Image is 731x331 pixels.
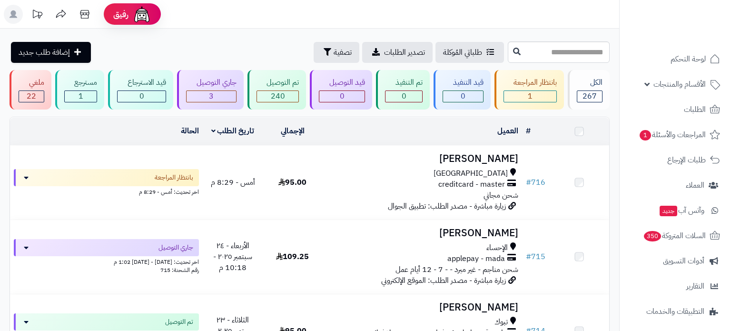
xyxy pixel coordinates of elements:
a: مسترجع 1 [53,70,107,110]
span: الأقسام والمنتجات [653,78,706,91]
span: الإحساء [486,242,508,253]
span: تم التوصيل [165,317,193,327]
div: 240 [257,91,299,102]
div: 0 [385,91,422,102]
span: 350 [644,231,661,241]
span: أدوات التسويق [663,254,704,268]
div: اخر تحديث: [DATE] - [DATE] 1:02 م [14,256,199,266]
div: 1 [504,91,557,102]
a: طلبات الإرجاع [625,149,725,171]
span: جاري التوصيل [158,243,193,252]
img: ai-face.png [132,5,151,24]
a: العميل [497,125,518,137]
span: السلات المتروكة [643,229,706,242]
div: قيد التوصيل [319,77,365,88]
a: التطبيقات والخدمات [625,300,725,323]
div: ملغي [19,77,44,88]
h3: [PERSON_NAME] [326,228,518,239]
a: الطلبات [625,98,725,121]
span: 0 [402,90,406,102]
a: الإجمالي [281,125,305,137]
a: تم التنفيذ 0 [374,70,432,110]
span: التطبيقات والخدمات [646,305,704,318]
div: مسترجع [64,77,98,88]
span: 95.00 [278,177,306,188]
span: # [526,251,531,262]
span: بانتظار المراجعة [155,173,193,182]
span: creditcard - master [438,179,505,190]
h3: [PERSON_NAME] [326,302,518,313]
a: #716 [526,177,545,188]
span: زيارة مباشرة - مصدر الطلب: الموقع الإلكتروني [381,275,506,286]
span: إضافة طلب جديد [19,47,70,58]
a: طلباتي المُوكلة [435,42,504,63]
div: 3 [187,91,236,102]
span: 267 [583,90,597,102]
span: 0 [139,90,144,102]
span: الطلبات [684,103,706,116]
span: شحن مجاني [484,190,518,201]
span: [GEOGRAPHIC_DATA] [434,168,508,179]
span: العملاء [686,179,704,192]
span: الأربعاء - ٢٤ سبتمبر ٢٠٢٥ - 10:18 م [213,240,252,273]
button: تصفية [314,42,359,63]
div: بانتظار المراجعة [504,77,557,88]
a: تاريخ الطلب [211,125,255,137]
span: 0 [340,90,345,102]
span: المراجعات والأسئلة [639,128,706,141]
span: 22 [27,90,36,102]
a: # [526,125,531,137]
a: وآتس آبجديد [625,199,725,222]
span: لوحة التحكم [671,52,706,66]
span: أمس - 8:29 م [211,177,255,188]
div: 1 [65,91,97,102]
div: 0 [443,91,483,102]
a: العملاء [625,174,725,197]
a: أدوات التسويق [625,250,725,272]
a: قيد الاسترجاع 0 [106,70,175,110]
a: لوحة التحكم [625,48,725,70]
a: #715 [526,251,545,262]
div: 22 [19,91,44,102]
span: جديد [660,206,677,216]
span: applepay - mada [447,253,505,264]
div: 0 [118,91,166,102]
span: التقارير [686,280,704,293]
span: 1 [79,90,83,102]
div: الكل [577,77,603,88]
a: الحالة [181,125,199,137]
a: تم التوصيل 240 [246,70,308,110]
span: 109.25 [276,251,309,262]
div: قيد الاسترجاع [117,77,166,88]
span: شحن مناجم - غير مبرد - - 7 - 12 أيام عمل [395,264,518,275]
span: رفيق [113,9,128,20]
a: المراجعات والأسئلة1 [625,123,725,146]
a: بانتظار المراجعة 1 [493,70,566,110]
h3: [PERSON_NAME] [326,153,518,164]
span: زيارة مباشرة - مصدر الطلب: تطبيق الجوال [388,201,506,212]
div: 0 [319,91,365,102]
a: الكل267 [566,70,612,110]
div: جاري التوصيل [186,77,237,88]
a: إضافة طلب جديد [11,42,91,63]
a: قيد التوصيل 0 [308,70,374,110]
span: 1 [528,90,533,102]
a: السلات المتروكة350 [625,224,725,247]
a: ملغي 22 [8,70,53,110]
div: قيد التنفيذ [443,77,484,88]
a: التقارير [625,275,725,298]
span: رقم الشحنة: 715 [160,266,199,274]
span: طلبات الإرجاع [667,153,706,167]
span: 240 [271,90,285,102]
span: تبوك [494,317,508,328]
span: طلباتي المُوكلة [443,47,482,58]
a: تصدير الطلبات [362,42,433,63]
div: تم التنفيذ [385,77,423,88]
span: تصدير الطلبات [384,47,425,58]
span: تصفية [334,47,352,58]
span: 1 [640,130,651,140]
span: 0 [461,90,465,102]
div: تم التوصيل [257,77,299,88]
span: # [526,177,531,188]
a: قيد التنفيذ 0 [432,70,493,110]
